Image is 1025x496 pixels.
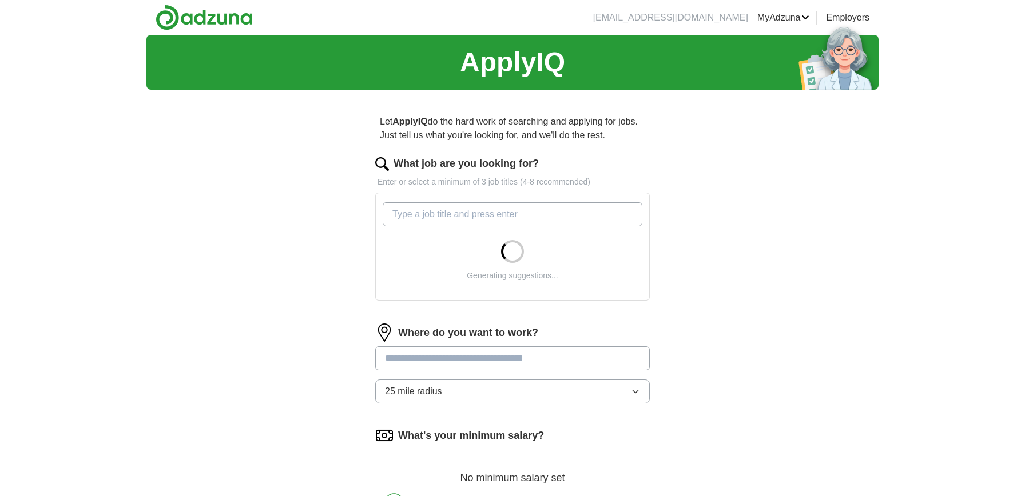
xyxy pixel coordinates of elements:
p: Let do the hard work of searching and applying for jobs. Just tell us what you're looking for, an... [375,110,650,147]
li: [EMAIL_ADDRESS][DOMAIN_NAME] [593,11,748,25]
a: MyAdzuna [757,11,810,25]
img: location.png [375,323,394,342]
label: What's your minimum salary? [398,428,544,443]
button: 25 mile radius [375,379,650,403]
label: What job are you looking for? [394,156,539,171]
h1: ApplyIQ [460,42,565,83]
p: Enter or select a minimum of 3 job titles (4-8 recommended) [375,176,650,188]
img: Adzuna logo [156,5,253,30]
img: search.png [375,157,389,171]
div: Generating suggestions... [467,270,558,282]
label: Where do you want to work? [398,325,538,341]
img: salary.png [375,426,394,445]
a: Employers [826,11,869,25]
strong: ApplyIQ [392,117,427,126]
span: 25 mile radius [385,385,442,398]
div: No minimum salary set [375,458,650,486]
input: Type a job title and press enter [383,202,642,226]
